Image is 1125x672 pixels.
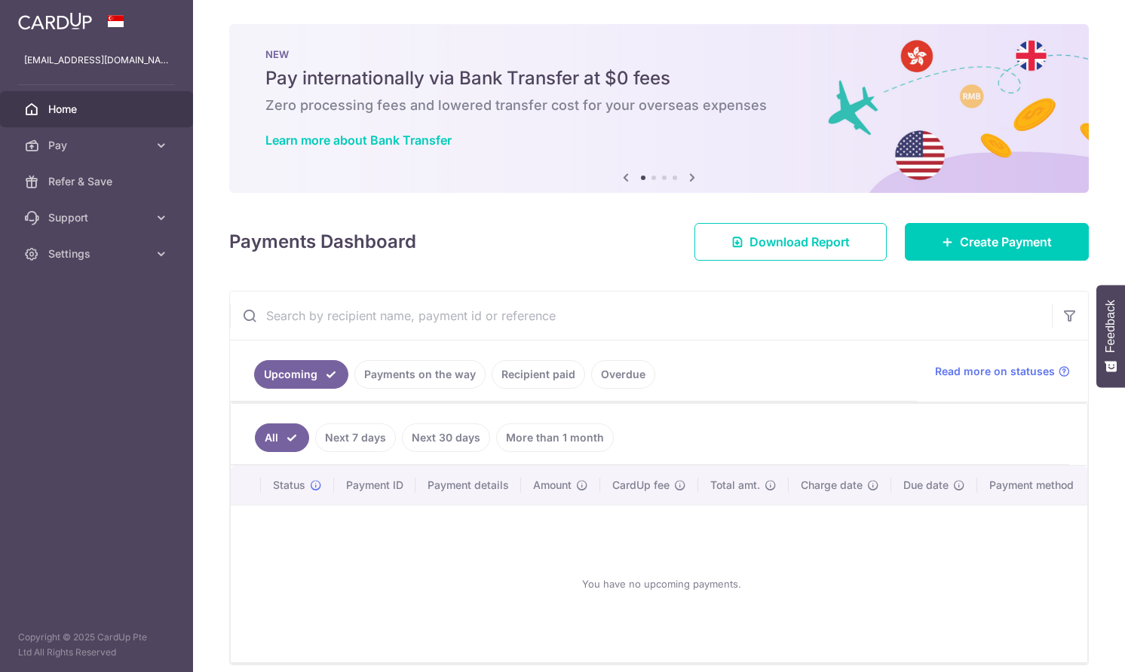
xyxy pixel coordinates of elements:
[273,478,305,493] span: Status
[254,360,348,389] a: Upcoming
[48,210,148,225] span: Support
[977,466,1092,505] th: Payment method
[35,11,66,24] span: Help
[492,360,585,389] a: Recipient paid
[249,518,1074,650] div: You have no upcoming payments.
[1096,285,1125,387] button: Feedback - Show survey
[905,223,1089,261] a: Create Payment
[354,360,486,389] a: Payments on the way
[415,466,521,505] th: Payment details
[591,360,655,389] a: Overdue
[265,66,1053,90] h5: Pay internationally via Bank Transfer at $0 fees
[1104,300,1117,353] span: Feedback
[24,53,169,68] p: [EMAIL_ADDRESS][DOMAIN_NAME]
[48,102,148,117] span: Home
[18,12,92,30] img: CardUp
[48,138,148,153] span: Pay
[255,423,309,452] a: All
[496,423,614,452] a: More than 1 month
[402,423,490,452] a: Next 30 days
[749,233,850,251] span: Download Report
[265,133,452,148] a: Learn more about Bank Transfer
[694,223,887,261] a: Download Report
[710,478,760,493] span: Total amt.
[48,246,148,261] span: Settings
[533,478,572,493] span: Amount
[229,24,1089,193] img: Bank transfer banner
[229,228,416,255] h4: Payments Dashboard
[265,48,1053,60] p: NEW
[334,466,415,505] th: Payment ID
[315,423,396,452] a: Next 7 days
[612,478,670,493] span: CardUp fee
[265,96,1053,115] h6: Zero processing fees and lowered transfer cost for your overseas expenses
[801,478,863,493] span: Charge date
[230,292,1052,340] input: Search by recipient name, payment id or reference
[903,478,949,493] span: Due date
[935,364,1070,379] a: Read more on statuses
[935,364,1055,379] span: Read more on statuses
[960,233,1052,251] span: Create Payment
[48,174,148,189] span: Refer & Save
